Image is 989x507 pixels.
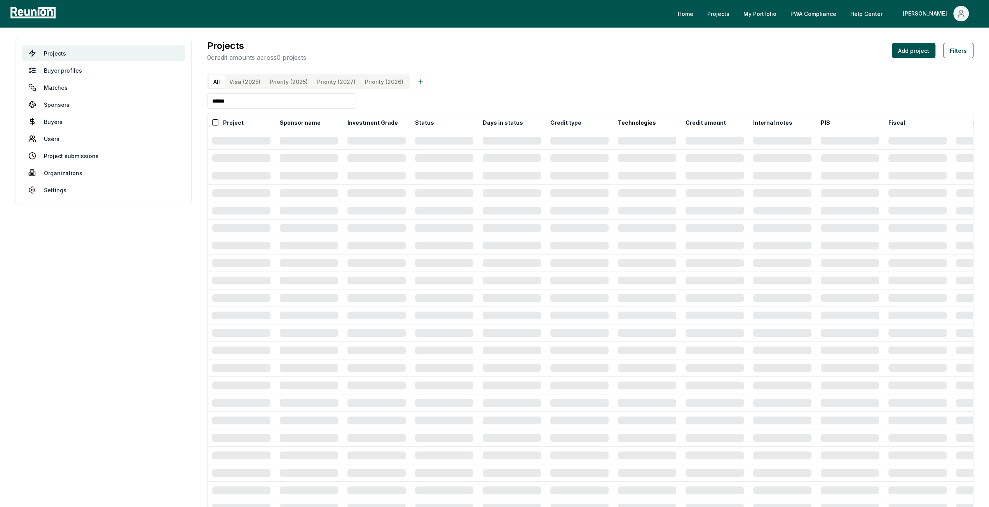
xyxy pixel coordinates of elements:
[278,115,322,130] button: Sponsor name
[887,115,920,130] button: Fiscal year
[222,115,245,130] button: Project
[672,6,699,21] a: Home
[752,115,794,130] button: Internal notes
[737,6,783,21] a: My Portfolio
[481,115,525,130] button: Days in status
[413,115,436,130] button: Status
[784,6,842,21] a: PWA Compliance
[265,75,312,88] button: Priority (2025)
[701,6,736,21] a: Projects
[22,131,185,146] a: Users
[207,53,306,62] p: 0 credit amounts across 0 projects
[225,75,265,88] button: Visa (2025)
[903,6,950,21] div: [PERSON_NAME]
[22,148,185,164] a: Project submissions
[892,43,935,58] button: Add project
[897,6,975,21] button: [PERSON_NAME]
[312,75,360,88] button: Priority (2027)
[207,39,306,53] h3: Projects
[360,75,408,88] button: Priority (2026)
[209,75,225,88] button: All
[684,115,727,130] button: Credit amount
[346,115,399,130] button: Investment Grade
[22,182,185,198] a: Settings
[943,43,973,58] button: Filters
[22,97,185,112] a: Sponsors
[22,80,185,95] a: Matches
[844,6,889,21] a: Help Center
[22,63,185,78] a: Buyer profiles
[549,115,583,130] button: Credit type
[22,45,185,61] a: Projects
[22,165,185,181] a: Organizations
[22,114,185,129] a: Buyers
[672,6,981,21] nav: Main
